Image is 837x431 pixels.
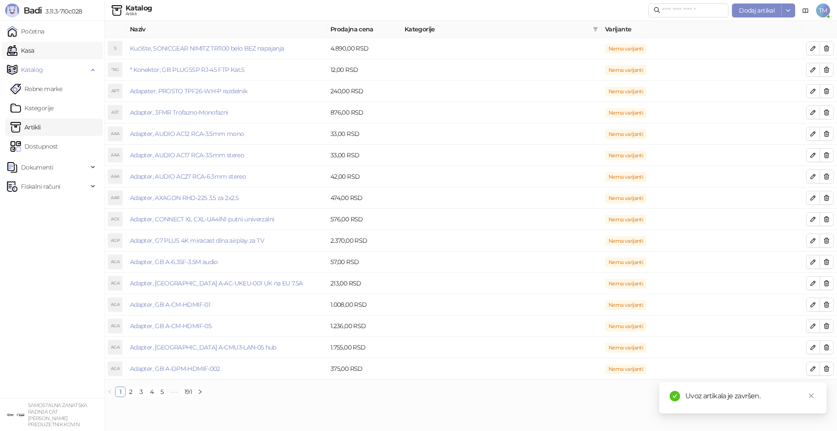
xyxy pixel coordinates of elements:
[126,337,327,358] td: Adapter, GB A-CMU3-LAN-05 hub
[107,389,112,394] span: left
[327,102,401,123] td: 876,00 RSD
[593,27,598,32] span: filter
[21,159,53,176] span: Dokumenti
[115,387,126,397] li: 1
[136,387,146,397] li: 3
[24,5,42,16] span: Badi
[605,322,646,331] span: Nema varijanti
[126,81,327,102] td: Adapater, PROSTO TPF26-WH-P razdelnik
[126,230,327,251] td: Adapter, G7 PLUS 4K miracast dlna airplay za TV
[605,129,646,139] span: Nema varijanti
[605,215,646,224] span: Nema varijanti
[116,387,125,397] a: 1
[327,251,401,273] td: 57,00 RSD
[130,109,228,116] a: Adapter, 3FMR Trofazno-Monofazni
[157,387,167,397] a: 5
[327,230,401,251] td: 2.370,00 RSD
[591,23,600,36] span: filter
[126,5,152,12] div: Katalog
[108,276,122,290] div: AGA
[605,87,646,96] span: Nema varijanti
[147,387,157,397] a: 4
[327,59,401,81] td: 12,00 RSD
[126,209,327,230] td: Adapter, CONNECT XL CXL-UA4IN1 putni univerzalni
[327,337,401,358] td: 1.755,00 RSD
[108,170,122,183] div: AAA
[21,178,60,195] span: Fiskalni računi
[126,102,327,123] td: Adapter, 3FMR Trofazno-Monofazni
[327,123,401,145] td: 33,00 RSD
[130,237,264,244] a: Adapter, G7 PLUS 4K miracast dlna airplay za TV
[197,389,203,394] span: right
[10,138,58,155] a: Dostupnost
[126,21,327,38] th: Naziv
[21,61,43,78] span: Katalog
[405,24,589,34] span: Kategorije
[10,80,62,98] a: Robne marke
[327,358,401,380] td: 375,00 RSD
[130,365,220,373] a: Adapter, GB A-DPM-HDMIF-002
[605,193,646,203] span: Nema varijanti
[126,123,327,145] td: Adapter, AUDIO AC12 RCA-3.5mm mono
[327,38,401,59] td: 4.890,00 RSD
[327,21,401,38] th: Prodajna cena
[126,187,327,209] td: Adapter, AXAGON RHD-225 3.5 za 2x2.5
[108,362,122,376] div: AGA
[739,7,775,14] span: Dodaj artikal
[130,130,244,138] a: Adapter, AUDIO AC12 RCA-3.5mm mono
[130,44,284,52] a: Kućište, SONICGEAR NIMITZ TR1100 belo BEZ napajanja
[126,59,327,81] td: * Konektor; GB PLUG5SP RJ-45 FTP Kat.5
[182,387,194,397] a: 191
[126,166,327,187] td: Adapter, AUDIO AC27 RCA-6.3mm stereo
[605,108,646,118] span: Nema varijanti
[108,340,122,354] div: AGA
[108,234,122,248] div: AGP
[10,119,41,136] a: ArtikliArtikli
[605,343,646,353] span: Nema varijanti
[167,387,181,397] span: •••
[7,42,34,59] a: Kasa
[327,294,401,316] td: 1.008,00 RSD
[130,151,244,159] a: Adapter, AUDIO AC17 RCA-3.5mm stereo
[327,166,401,187] td: 42,00 RSD
[130,66,245,74] a: * Konektor; GB PLUG5SP RJ-45 FTP Kat.5
[327,187,401,209] td: 474,00 RSD
[181,387,195,397] li: 191
[126,358,327,380] td: Adapter, GB A-DPM-HDMIF-002
[108,298,122,312] div: AGA
[806,391,816,400] a: Close
[605,44,646,54] span: Nema varijanti
[42,7,82,15] span: 3.11.3-710c028
[327,273,401,294] td: 213,00 RSD
[685,391,816,401] div: Uvoz artikala je završen.
[126,145,327,166] td: Adapter, AUDIO AC17 RCA-3.5mm stereo
[108,84,122,98] div: APT
[605,151,646,160] span: Nema varijanti
[108,191,122,205] div: AAR
[816,3,830,17] span: TM
[130,194,238,202] a: Adapter, AXAGON RHD-225 3.5 za 2x2.5
[126,12,152,16] div: Artikli
[108,255,122,269] div: AGA
[126,387,136,397] a: 2
[28,402,87,428] small: SAMOSTALNA ZANATSKA RADNJA CAT [PERSON_NAME] PREDUZETNIK KOVIN
[195,387,205,397] button: right
[670,391,680,401] span: check-circle
[130,258,218,266] a: Adapter, GB A-6.35F-3.5M audio
[327,209,401,230] td: 576,00 RSD
[605,65,646,75] span: Nema varijanti
[126,316,327,337] td: Adapter, GB A-CM-HDMIF-05
[136,387,146,397] a: 3
[108,127,122,141] div: AAA
[130,322,211,330] a: Adapter, GB A-CM-HDMIF-05
[799,3,813,17] a: Dokumentacija
[605,172,646,182] span: Nema varijanti
[195,387,205,397] li: Sledeća strana
[126,294,327,316] td: Adapter, GB A-CM-HDMIF-01
[130,279,303,287] a: Adapter, [GEOGRAPHIC_DATA] A-AC-UKEU-001 UK na EU 7.5A
[605,364,646,374] span: Nema varijanti
[112,5,122,16] img: Artikli
[732,3,782,17] button: Dodaj artikal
